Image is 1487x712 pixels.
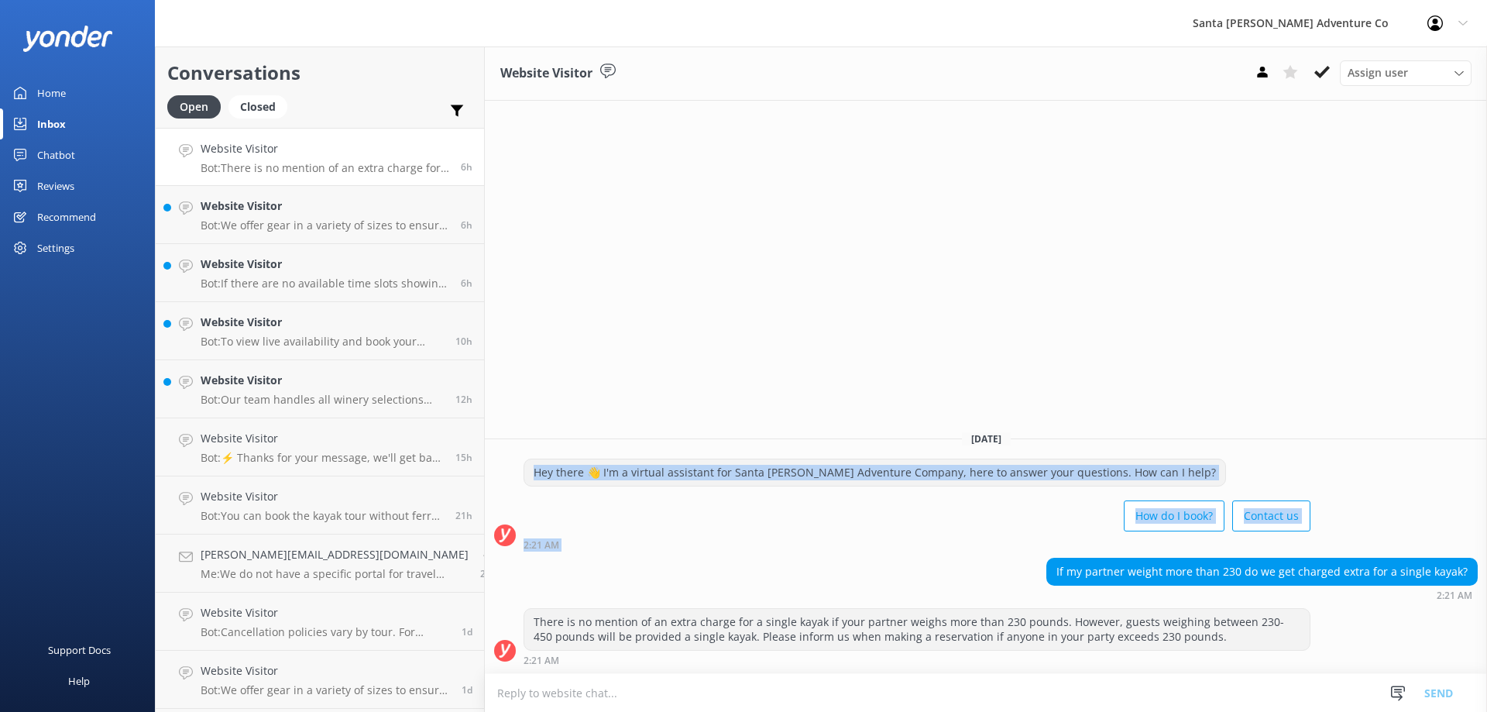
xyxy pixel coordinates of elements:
[201,509,444,523] p: Bot: You can book the kayak tour without ferry tickets if you are camping. Campers meet at the [G...
[201,662,450,679] h4: Website Visitor
[1124,500,1224,531] button: How do I book?
[1348,64,1408,81] span: Assign user
[962,432,1011,445] span: [DATE]
[201,451,444,465] p: Bot: ⚡ Thanks for your message, we'll get back to you as soon as we can. You're also welcome to k...
[524,609,1310,650] div: There is no mention of an extra charge for a single kayak if your partner weighs more than 230 po...
[201,546,469,563] h4: [PERSON_NAME][EMAIL_ADDRESS][DOMAIN_NAME]
[201,683,450,697] p: Bot: We offer gear in a variety of sizes to ensure that our guests are comfortable and safe on ou...
[201,604,450,621] h4: Website Visitor
[455,393,472,406] span: 07:51pm 13-Aug-2025 (UTC -07:00) America/Tijuana
[156,186,484,244] a: Website VisitorBot:We offer gear in a variety of sizes to ensure that our guests are comfortable ...
[156,651,484,709] a: Website VisitorBot:We offer gear in a variety of sizes to ensure that our guests are comfortable ...
[524,656,559,666] strong: 2:21 AM
[480,567,497,580] span: 08:47am 13-Aug-2025 (UTC -07:00) America/Tijuana
[461,160,472,174] span: 02:21am 14-Aug-2025 (UTC -07:00) America/Tijuana
[201,393,444,407] p: Bot: Our team handles all winery selections and reservations, partnering with over a dozen premie...
[201,198,449,215] h4: Website Visitor
[201,625,450,639] p: Bot: Cancellation policies vary by tour. For Channel Islands tours, full refunds are available if...
[37,170,74,201] div: Reviews
[167,58,472,88] h2: Conversations
[201,218,449,232] p: Bot: We offer gear in a variety of sizes to ensure that our guests are comfortable and safe on ou...
[461,277,472,290] span: 01:42am 14-Aug-2025 (UTC -07:00) America/Tijuana
[156,360,484,418] a: Website VisitorBot:Our team handles all winery selections and reservations, partnering with over ...
[156,476,484,535] a: Website VisitorBot:You can book the kayak tour without ferry tickets if you are camping. Campers ...
[201,277,449,291] p: Bot: If there are no available time slots showing online, the trip is likely full. You can reach ...
[1047,559,1477,585] div: If my partner weight more than 230 do we get charged extra for a single kayak?
[156,302,484,360] a: Website VisitorBot:To view live availability and book your Santa [PERSON_NAME] Adventure tour, cl...
[201,372,444,389] h4: Website Visitor
[156,593,484,651] a: Website VisitorBot:Cancellation policies vary by tour. For Channel Islands tours, full refunds ar...
[156,535,484,593] a: [PERSON_NAME][EMAIL_ADDRESS][DOMAIN_NAME]Me:We do not have a specific portal for travel advisors ...
[48,635,111,666] div: Support Docs
[524,541,559,550] strong: 2:21 AM
[201,430,444,447] h4: Website Visitor
[201,161,449,175] p: Bot: There is no mention of an extra charge for a single kayak if your partner weighs more than 2...
[156,128,484,186] a: Website VisitorBot:There is no mention of an extra charge for a single kayak if your partner weig...
[37,232,74,263] div: Settings
[201,488,444,505] h4: Website Visitor
[37,77,66,108] div: Home
[455,335,472,348] span: 09:36pm 13-Aug-2025 (UTC -07:00) America/Tijuana
[1232,500,1310,531] button: Contact us
[156,418,484,476] a: Website VisitorBot:⚡ Thanks for your message, we'll get back to you as soon as we can. You're als...
[1046,590,1478,600] div: 02:21am 14-Aug-2025 (UTC -07:00) America/Tijuana
[201,314,444,331] h4: Website Visitor
[500,64,592,84] h3: Website Visitor
[37,139,75,170] div: Chatbot
[524,539,1310,550] div: 02:21am 14-Aug-2025 (UTC -07:00) America/Tijuana
[68,666,90,697] div: Help
[201,335,444,349] p: Bot: To view live availability and book your Santa [PERSON_NAME] Adventure tour, click [URL][DOMA...
[37,201,96,232] div: Recommend
[228,98,295,115] a: Closed
[461,218,472,232] span: 02:09am 14-Aug-2025 (UTC -07:00) America/Tijuana
[1340,60,1472,85] div: Assign User
[462,625,472,638] span: 08:59pm 12-Aug-2025 (UTC -07:00) America/Tijuana
[1437,591,1472,600] strong: 2:21 AM
[156,244,484,302] a: Website VisitorBot:If there are no available time slots showing online, the trip is likely full. ...
[524,655,1310,666] div: 02:21am 14-Aug-2025 (UTC -07:00) America/Tijuana
[228,95,287,119] div: Closed
[524,459,1225,486] div: Hey there 👋 I'm a virtual assistant for Santa [PERSON_NAME] Adventure Company, here to answer you...
[167,95,221,119] div: Open
[201,256,449,273] h4: Website Visitor
[201,140,449,157] h4: Website Visitor
[201,567,469,581] p: Me: We do not have a specific portal for travel advisors mostly due to system complexity and need...
[167,98,228,115] a: Open
[23,26,112,51] img: yonder-white-logo.png
[455,451,472,464] span: 04:35pm 13-Aug-2025 (UTC -07:00) America/Tijuana
[462,683,472,697] span: 02:35pm 12-Aug-2025 (UTC -07:00) America/Tijuana
[37,108,66,139] div: Inbox
[455,509,472,522] span: 10:32am 13-Aug-2025 (UTC -07:00) America/Tijuana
